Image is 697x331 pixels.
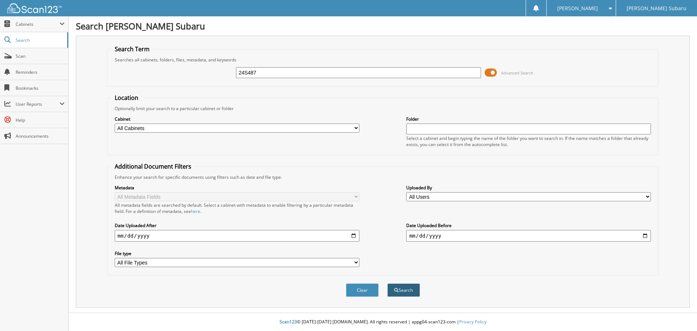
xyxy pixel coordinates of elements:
[16,37,64,43] span: Search
[406,230,651,242] input: end
[111,105,655,112] div: Optionally limit your search to a particular cabinet or folder
[387,283,420,297] button: Search
[115,116,359,122] label: Cabinet
[111,45,153,53] legend: Search Term
[115,250,359,257] label: File type
[16,133,65,139] span: Announcements
[501,70,533,76] span: Advanced Search
[406,222,651,229] label: Date Uploaded Before
[115,222,359,229] label: Date Uploaded After
[16,101,60,107] span: User Reports
[111,162,195,170] legend: Additional Document Filters
[557,6,598,11] span: [PERSON_NAME]
[16,117,65,123] span: Help
[111,57,655,63] div: Searches all cabinets, folders, files, metadata, and keywords
[280,319,297,325] span: Scan123
[76,20,690,32] h1: Search [PERSON_NAME] Subaru
[346,283,379,297] button: Clear
[111,174,655,180] div: Enhance your search for specific documents using filters such as date and file type.
[16,85,65,91] span: Bookmarks
[7,3,62,13] img: scan123-logo-white.svg
[16,21,60,27] span: Cabinets
[661,296,697,331] iframe: Chat Widget
[406,135,651,148] div: Select a cabinet and begin typing the name of the folder you want to search in. If the name match...
[16,53,65,59] span: Scan
[627,6,686,11] span: [PERSON_NAME] Subaru
[406,185,651,191] label: Uploaded By
[115,230,359,242] input: start
[191,208,200,214] a: here
[69,313,697,331] div: © [DATE]-[DATE] [DOMAIN_NAME]. All rights reserved | appg04-scan123-com |
[111,94,142,102] legend: Location
[115,202,359,214] div: All metadata fields are searched by default. Select a cabinet with metadata to enable filtering b...
[406,116,651,122] label: Folder
[115,185,359,191] label: Metadata
[16,69,65,75] span: Reminders
[459,319,486,325] a: Privacy Policy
